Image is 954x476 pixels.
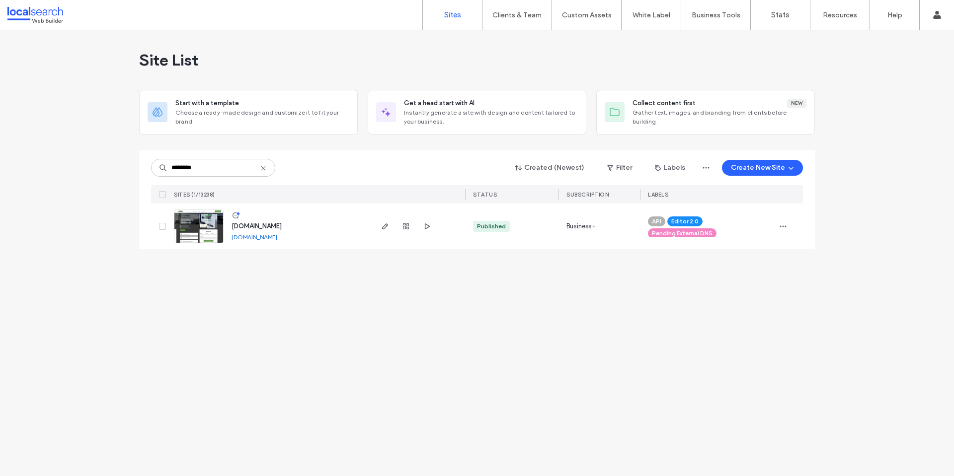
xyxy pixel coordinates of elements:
[722,160,803,176] button: Create New Site
[597,160,642,176] button: Filter
[444,10,461,19] label: Sites
[648,191,668,198] span: LABELS
[404,98,475,108] span: Get a head start with AI
[652,217,661,226] span: API
[633,98,696,108] span: Collect content first
[175,98,239,108] span: Start with a template
[566,191,609,198] span: SUBSCRIPTION
[562,11,612,19] label: Custom Assets
[652,229,713,238] span: Pending External DNS
[473,191,497,198] span: STATUS
[692,11,740,19] label: Business Tools
[566,221,596,231] span: Business+
[232,222,282,230] a: [DOMAIN_NAME]
[139,90,358,135] div: Start with a templateChoose a ready-made design and customize it to fit your brand.
[404,108,578,126] span: Instantly generate a site with design and content tailored to your business.
[596,90,815,135] div: Collect content firstNewGather text, images, and branding from clients before building.
[477,222,506,231] div: Published
[633,11,670,19] label: White Label
[671,217,699,226] span: Editor 2.0
[506,160,593,176] button: Created (Newest)
[771,10,790,19] label: Stats
[787,99,806,108] div: New
[174,191,215,198] span: SITES (1/13238)
[232,233,277,241] a: [DOMAIN_NAME]
[175,108,349,126] span: Choose a ready-made design and customize it to fit your brand.
[368,90,586,135] div: Get a head start with AIInstantly generate a site with design and content tailored to your business.
[139,50,198,70] span: Site List
[823,11,857,19] label: Resources
[646,160,694,176] button: Labels
[887,11,902,19] label: Help
[633,108,806,126] span: Gather text, images, and branding from clients before building.
[492,11,542,19] label: Clients & Team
